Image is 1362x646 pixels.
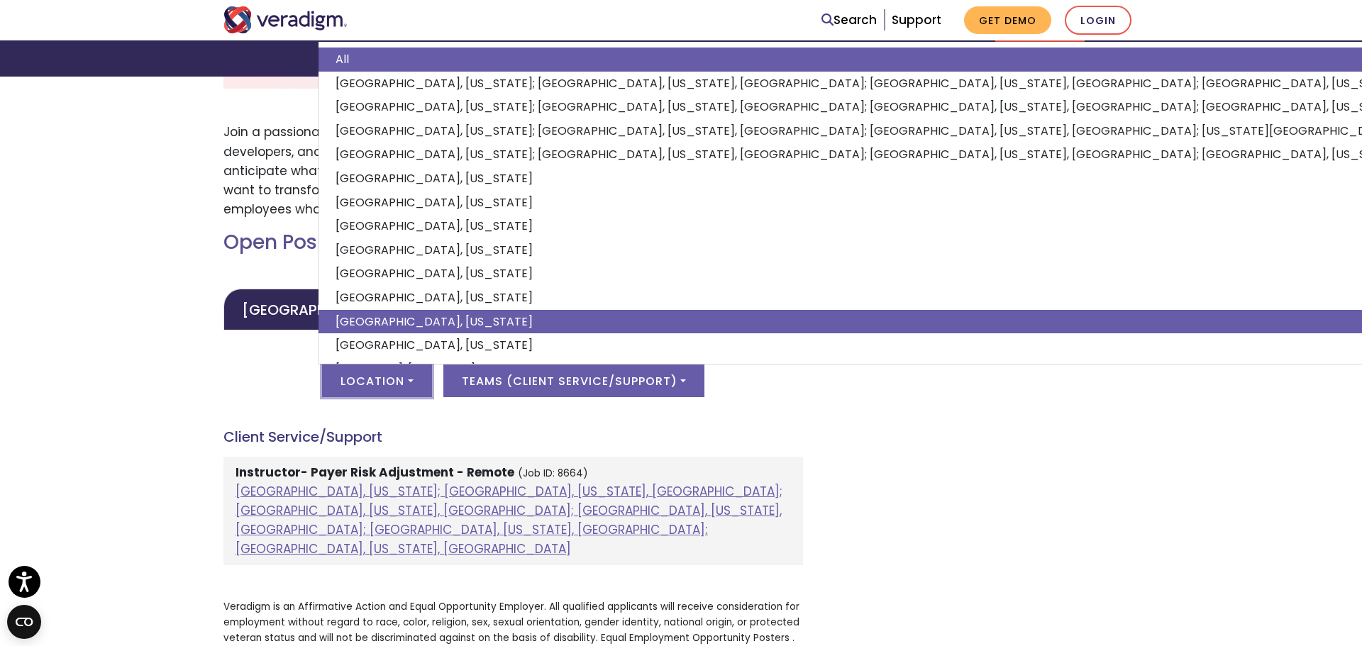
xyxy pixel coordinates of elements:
[236,483,782,558] a: [GEOGRAPHIC_DATA], [US_STATE]; [GEOGRAPHIC_DATA], [US_STATE], [GEOGRAPHIC_DATA]; [GEOGRAPHIC_DATA...
[964,6,1051,34] a: Get Demo
[597,40,763,77] a: Healthcare Providers
[7,605,41,639] button: Open CMP widget
[223,123,803,219] p: Join a passionate team of dedicated associates who work side-by-side with caregivers, developers,...
[223,428,803,445] h4: Client Service/Support
[995,40,1085,77] a: About Us
[309,40,427,77] a: Life Sciences
[223,230,803,255] h2: Open Positions
[821,11,877,30] a: Search
[236,464,514,481] strong: Instructor- Payer Risk Adjustment - Remote
[223,6,348,33] img: Veradigm logo
[443,364,704,397] button: Teams (Client Service/Support)
[223,289,417,330] a: [GEOGRAPHIC_DATA]
[428,40,597,77] a: Health Plans + Payers
[763,40,909,77] a: Health IT Vendors
[1065,6,1131,35] a: Login
[518,467,588,480] small: (Job ID: 8664)
[892,11,941,28] a: Support
[909,40,995,77] a: Insights
[322,364,431,397] button: Location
